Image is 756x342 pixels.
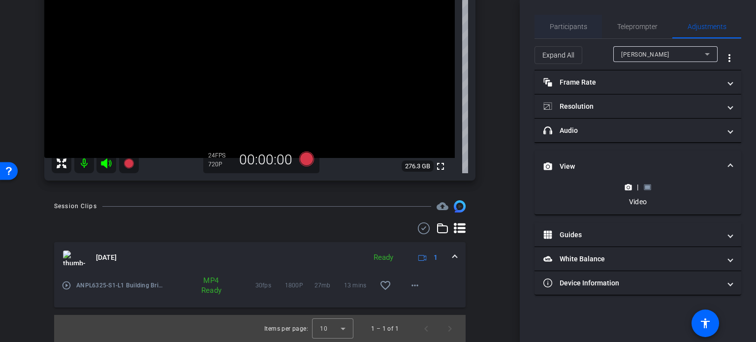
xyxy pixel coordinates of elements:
[454,200,466,212] img: Session clips
[543,125,721,136] mat-panel-title: Audio
[437,200,448,212] span: Destinations for your clips
[543,161,721,172] mat-panel-title: View
[724,52,735,64] mat-icon: more_vert
[688,23,726,30] span: Adjustments
[409,280,421,291] mat-icon: more_horiz
[718,46,741,70] button: More Options for Adjustments Panel
[264,324,308,334] div: Items per page:
[414,317,438,341] button: Previous page
[699,317,711,329] mat-icon: accessibility
[208,152,233,159] div: 24
[543,278,721,288] mat-panel-title: Device Information
[54,274,466,308] div: thumb-nail[DATE]Ready1
[233,152,299,168] div: 00:00:00
[535,94,741,118] mat-expansion-panel-header: Resolution
[315,280,344,290] span: 27mb
[620,182,656,192] div: |
[215,152,225,159] span: FPS
[617,23,658,30] span: Teleprompter
[435,160,446,172] mat-icon: fullscreen
[535,70,741,94] mat-expansion-panel-header: Frame Rate
[196,276,223,295] div: MP4 Ready
[542,46,574,64] span: Expand All
[369,252,398,263] div: Ready
[621,51,669,58] span: [PERSON_NAME]
[62,280,71,290] mat-icon: play_circle_outline
[438,317,462,341] button: Next page
[208,160,233,168] div: 720P
[402,160,434,172] span: 276.3 GB
[54,242,466,274] mat-expansion-panel-header: thumb-nail[DATE]Ready1
[285,280,315,290] span: 1800P
[535,182,741,215] div: View
[543,230,721,240] mat-panel-title: Guides
[54,201,97,211] div: Session Clips
[535,247,741,271] mat-expansion-panel-header: White Balance
[535,46,582,64] button: Expand All
[434,252,438,263] span: 1
[437,200,448,212] mat-icon: cloud_upload
[344,280,374,290] span: 13 mins
[96,252,117,263] span: [DATE]
[543,77,721,88] mat-panel-title: Frame Rate
[535,271,741,295] mat-expansion-panel-header: Device Information
[535,119,741,142] mat-expansion-panel-header: Audio
[550,23,587,30] span: Participants
[620,197,656,207] div: Video
[535,151,741,182] mat-expansion-panel-header: View
[255,280,285,290] span: 30fps
[543,254,721,264] mat-panel-title: White Balance
[76,280,165,290] span: ANPL6325-S1-L1 Building Bridges-2025-08-14-10-17-33-931-0
[379,280,391,291] mat-icon: favorite_border
[543,101,721,112] mat-panel-title: Resolution
[535,223,741,247] mat-expansion-panel-header: Guides
[63,250,85,265] img: thumb-nail
[371,324,399,334] div: 1 – 1 of 1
